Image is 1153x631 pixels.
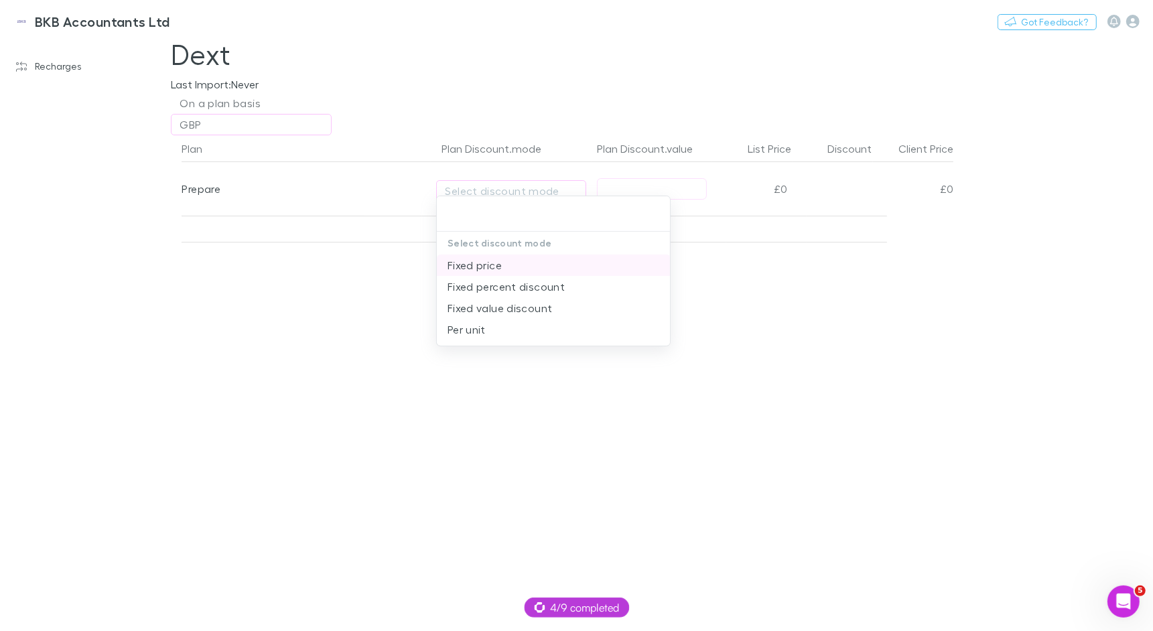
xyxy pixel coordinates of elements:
[437,232,670,255] p: Select discount mode
[437,255,671,276] li: Fixed price
[437,319,671,340] li: Per unit
[437,276,671,297] li: Fixed percent discount
[437,297,671,319] li: Fixed value discount
[1107,585,1140,618] iframe: Intercom live chat
[1135,585,1146,596] span: 5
